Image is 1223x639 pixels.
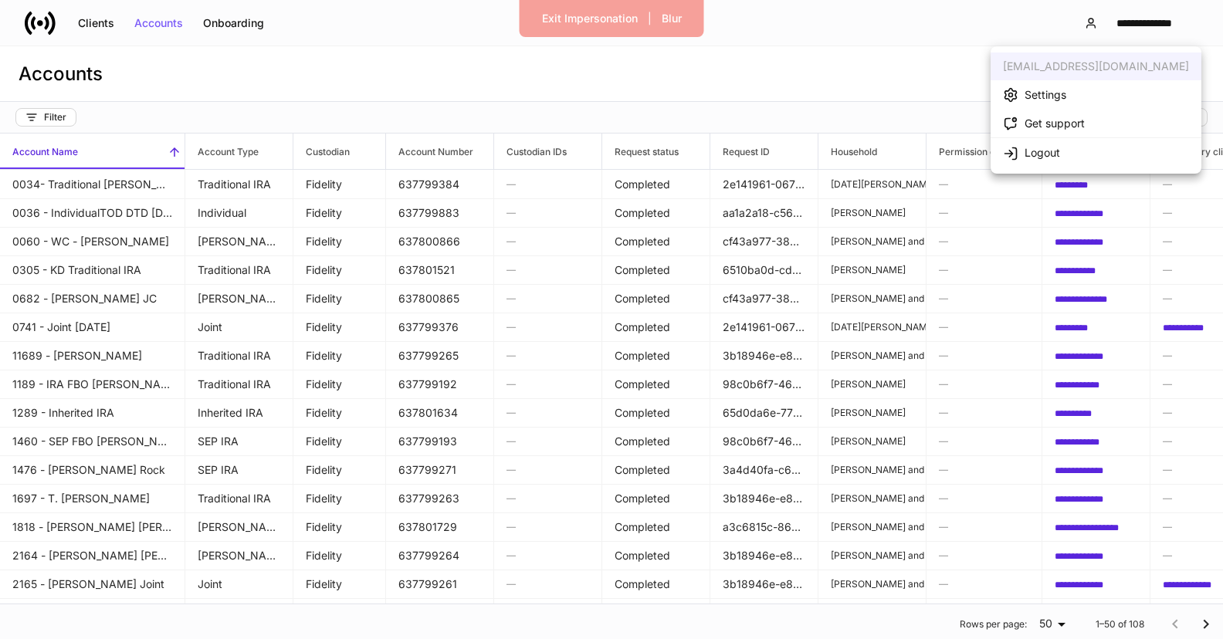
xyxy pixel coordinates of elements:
div: [EMAIL_ADDRESS][DOMAIN_NAME] [1003,59,1189,74]
div: Get support [1025,116,1085,131]
div: Settings [1025,87,1066,103]
div: Exit Impersonation [542,13,638,24]
div: Blur [662,13,682,24]
div: Logout [1025,145,1060,161]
